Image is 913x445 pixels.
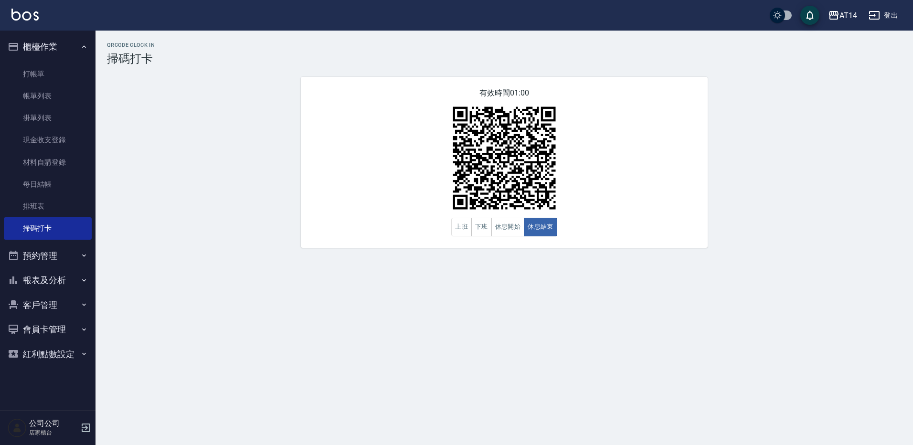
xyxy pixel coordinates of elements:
[29,419,78,428] h5: 公司公司
[451,218,472,236] button: 上班
[4,293,92,318] button: 客戶管理
[107,42,902,48] h2: QRcode Clock In
[4,195,92,217] a: 排班表
[4,244,92,268] button: 預約管理
[4,173,92,195] a: 每日結帳
[800,6,819,25] button: save
[4,129,92,151] a: 現金收支登錄
[301,77,708,248] div: 有效時間 01:00
[107,52,902,65] h3: 掃碼打卡
[4,317,92,342] button: 會員卡管理
[8,418,27,437] img: Person
[29,428,78,437] p: 店家櫃台
[4,342,92,367] button: 紅利點數設定
[4,63,92,85] a: 打帳單
[524,218,557,236] button: 休息結束
[4,107,92,129] a: 掛單列表
[865,7,902,24] button: 登出
[471,218,492,236] button: 下班
[4,151,92,173] a: 材料自購登錄
[4,217,92,239] a: 掃碼打卡
[824,6,861,25] button: AT14
[839,10,857,21] div: AT14
[491,218,525,236] button: 休息開始
[4,85,92,107] a: 帳單列表
[4,34,92,59] button: 櫃檯作業
[11,9,39,21] img: Logo
[4,268,92,293] button: 報表及分析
